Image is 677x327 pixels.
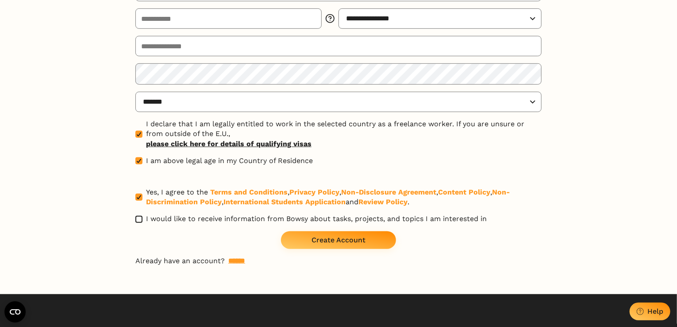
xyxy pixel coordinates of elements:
[341,188,436,196] a: Non-Disclosure Agreement
[210,188,288,196] a: Terms and Conditions
[289,188,339,196] a: Privacy Policy
[223,198,346,206] a: International Students Application
[135,256,542,266] p: Already have an account?
[438,188,490,196] a: Content Policy
[312,236,365,244] div: Create Account
[146,139,542,149] a: please click here for details of qualifying visas
[647,307,663,315] div: Help
[281,231,396,249] button: Create Account
[146,119,542,149] span: I declare that I am legally entitled to work in the selected country as a freelance worker. If yo...
[358,198,408,206] a: Review Policy
[146,156,313,166] span: I am above legal age in my Country of Residence
[630,303,670,320] button: Help
[4,301,26,323] button: Open CMP widget
[146,214,487,224] span: I would like to receive information from Bowsy about tasks, projects, and topics I am interested in
[146,187,542,207] span: Yes, I agree to the , , , , , and .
